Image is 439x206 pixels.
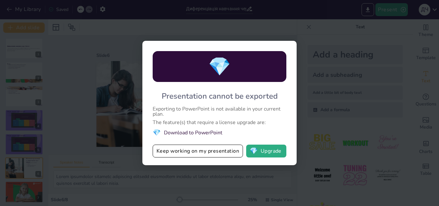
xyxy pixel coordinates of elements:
button: Keep working on my presentation [153,145,243,157]
div: Exporting to PowerPoint is not available in your current plan. [153,106,286,117]
div: Presentation cannot be exported [162,91,278,101]
span: diamond [153,128,161,137]
span: diamond [250,148,258,154]
button: diamondUpgrade [246,145,286,157]
div: The feature(s) that require a license upgrade are: [153,120,286,125]
li: Download to PowerPoint [153,128,286,137]
span: diamond [208,54,231,79]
